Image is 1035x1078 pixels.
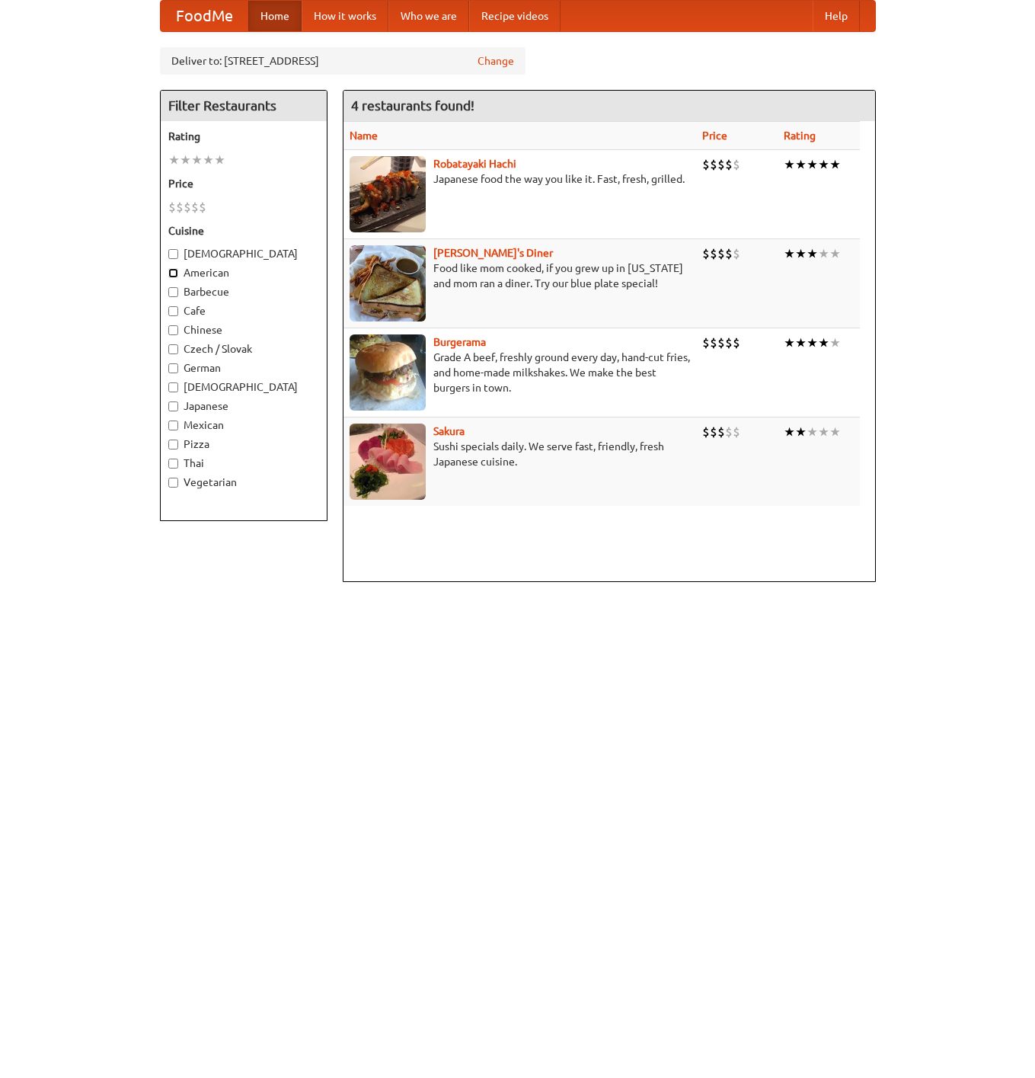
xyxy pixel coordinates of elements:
li: ★ [807,424,818,440]
input: Cafe [168,306,178,316]
li: $ [717,156,725,173]
input: [DEMOGRAPHIC_DATA] [168,249,178,259]
li: $ [733,245,740,262]
a: Help [813,1,860,31]
li: $ [168,199,176,216]
label: [DEMOGRAPHIC_DATA] [168,379,319,395]
li: $ [725,245,733,262]
a: Rating [784,130,816,142]
li: ★ [818,334,829,351]
label: Mexican [168,417,319,433]
img: sakura.jpg [350,424,426,500]
li: ★ [818,156,829,173]
h4: Filter Restaurants [161,91,327,121]
li: ★ [829,424,841,440]
li: $ [710,245,717,262]
input: Czech / Slovak [168,344,178,354]
label: Vegetarian [168,475,319,490]
input: German [168,363,178,373]
img: burgerama.jpg [350,334,426,411]
li: ★ [795,334,807,351]
li: ★ [784,156,795,173]
p: Sushi specials daily. We serve fast, friendly, fresh Japanese cuisine. [350,439,690,469]
input: Thai [168,459,178,469]
li: ★ [795,156,807,173]
li: ★ [829,245,841,262]
li: $ [702,245,710,262]
ng-pluralize: 4 restaurants found! [351,98,474,113]
li: $ [702,156,710,173]
h5: Cuisine [168,223,319,238]
a: Burgerama [433,336,486,348]
li: $ [717,424,725,440]
b: Robatayaki Hachi [433,158,516,170]
li: $ [184,199,191,216]
label: Chinese [168,322,319,337]
li: ★ [784,334,795,351]
div: Deliver to: [STREET_ADDRESS] [160,47,525,75]
li: $ [733,334,740,351]
li: ★ [829,334,841,351]
li: $ [191,199,199,216]
li: $ [733,156,740,173]
input: Vegetarian [168,478,178,488]
p: Grade A beef, freshly ground every day, hand-cut fries, and home-made milkshakes. We make the bes... [350,350,690,395]
li: $ [176,199,184,216]
li: ★ [784,245,795,262]
li: ★ [818,245,829,262]
li: ★ [795,424,807,440]
input: [DEMOGRAPHIC_DATA] [168,382,178,392]
img: robatayaki.jpg [350,156,426,232]
p: Japanese food the way you like it. Fast, fresh, grilled. [350,171,690,187]
li: $ [733,424,740,440]
a: Sakura [433,425,465,437]
h5: Rating [168,129,319,144]
li: ★ [180,152,191,168]
label: [DEMOGRAPHIC_DATA] [168,246,319,261]
li: ★ [191,152,203,168]
input: American [168,268,178,278]
input: Mexican [168,421,178,430]
a: Price [702,130,727,142]
h5: Price [168,176,319,191]
li: $ [702,334,710,351]
li: $ [725,334,733,351]
label: American [168,265,319,280]
a: Recipe videos [469,1,561,31]
li: $ [725,156,733,173]
label: Japanese [168,398,319,414]
input: Chinese [168,325,178,335]
li: $ [710,334,717,351]
a: Name [350,130,378,142]
li: $ [710,424,717,440]
li: ★ [795,245,807,262]
label: Pizza [168,437,319,452]
li: ★ [829,156,841,173]
li: $ [710,156,717,173]
a: How it works [302,1,388,31]
label: Czech / Slovak [168,341,319,357]
li: ★ [807,156,818,173]
a: [PERSON_NAME]'s Diner [433,247,553,259]
li: ★ [807,245,818,262]
img: sallys.jpg [350,245,426,321]
li: $ [702,424,710,440]
a: FoodMe [161,1,248,31]
li: ★ [818,424,829,440]
li: ★ [168,152,180,168]
a: Change [478,53,514,69]
p: Food like mom cooked, if you grew up in [US_STATE] and mom ran a diner. Try our blue plate special! [350,261,690,291]
li: ★ [784,424,795,440]
li: $ [717,334,725,351]
li: $ [199,199,206,216]
a: Who we are [388,1,469,31]
li: $ [725,424,733,440]
input: Japanese [168,401,178,411]
li: ★ [807,334,818,351]
input: Barbecue [168,287,178,297]
label: German [168,360,319,376]
li: $ [717,245,725,262]
label: Cafe [168,303,319,318]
